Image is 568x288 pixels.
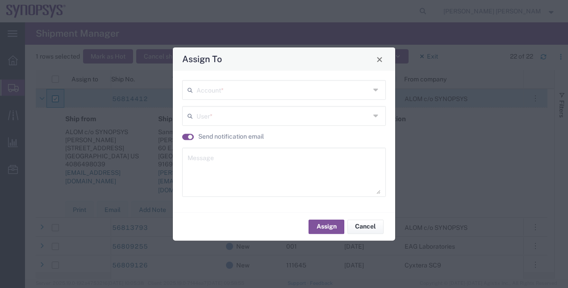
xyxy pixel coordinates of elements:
h4: Assign To [182,53,222,66]
button: Cancel [347,220,384,234]
label: Send notification email [198,132,264,141]
button: Assign [309,220,344,234]
button: Close [373,53,386,65]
